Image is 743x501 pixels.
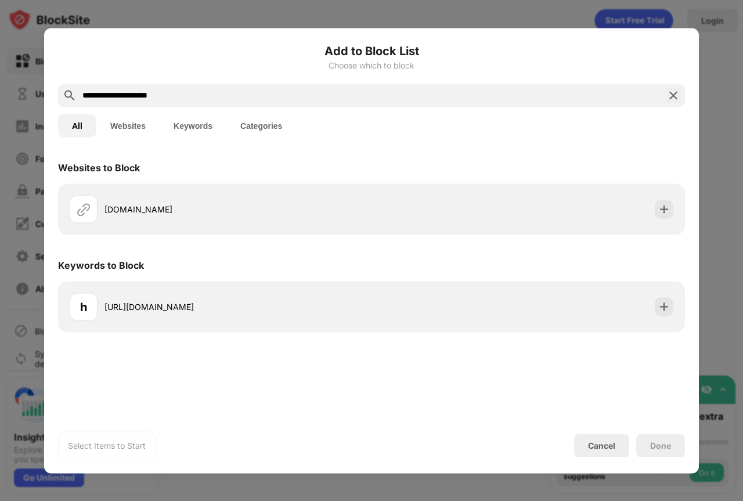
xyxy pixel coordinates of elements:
[160,114,226,137] button: Keywords
[666,88,680,102] img: search-close
[104,203,371,215] div: [DOMAIN_NAME]
[104,301,371,313] div: [URL][DOMAIN_NAME]
[68,439,146,451] div: Select Items to Start
[58,60,685,70] div: Choose which to block
[96,114,160,137] button: Websites
[58,161,140,173] div: Websites to Block
[58,259,144,271] div: Keywords to Block
[77,202,91,216] img: url.svg
[80,298,87,315] div: h
[588,441,615,450] div: Cancel
[226,114,296,137] button: Categories
[63,88,77,102] img: search.svg
[58,114,96,137] button: All
[650,441,671,450] div: Done
[58,42,685,59] h6: Add to Block List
